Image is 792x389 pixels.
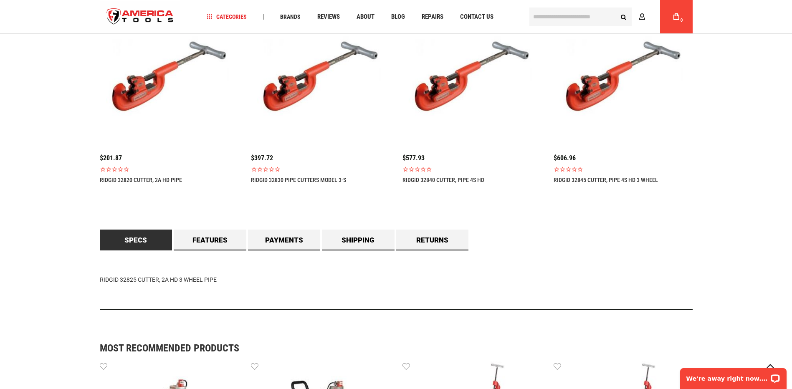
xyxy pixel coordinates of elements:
[460,14,493,20] span: Contact Us
[100,166,239,172] span: Rated 0.0 out of 5 stars 0 reviews
[456,11,497,23] a: Contact Us
[554,166,693,172] span: Rated 0.0 out of 5 stars 0 reviews
[207,14,247,20] span: Categories
[317,14,340,20] span: Reviews
[418,11,447,23] a: Repairs
[402,166,541,172] span: Rated 0.0 out of 5 stars 0 reviews
[554,154,576,162] span: $606.96
[100,343,663,353] strong: Most Recommended Products
[100,177,182,183] a: RIDGID 32820 CUTTER, 2A HD PIPE
[554,177,658,183] a: RIDGID 32845 CUTTER, PIPE 4S HD 3 WHEEL
[251,166,390,172] span: Rated 0.0 out of 5 stars 0 reviews
[280,14,301,20] span: Brands
[100,1,181,33] img: America Tools
[100,250,693,310] div: RIDGID 32825 CUTTER, 2A HD 3 WHEEL PIPE
[357,14,374,20] span: About
[402,154,425,162] span: $577.93
[174,230,246,250] a: Features
[387,11,409,23] a: Blog
[276,11,304,23] a: Brands
[681,18,683,23] span: 0
[675,363,792,389] iframe: LiveChat chat widget
[402,177,484,183] a: RIDGID 32840 CUTTER, PIPE 4S HD
[100,1,181,33] a: store logo
[616,9,632,25] button: Search
[251,177,346,183] a: RIDGID 32830 Pipe Cutters Model 3-S
[422,14,443,20] span: Repairs
[391,14,405,20] span: Blog
[322,230,395,250] a: Shipping
[396,230,469,250] a: Returns
[314,11,344,23] a: Reviews
[353,11,378,23] a: About
[251,154,273,162] span: $397.72
[203,11,251,23] a: Categories
[248,230,321,250] a: Payments
[100,154,122,162] span: $201.87
[100,230,172,250] a: Specs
